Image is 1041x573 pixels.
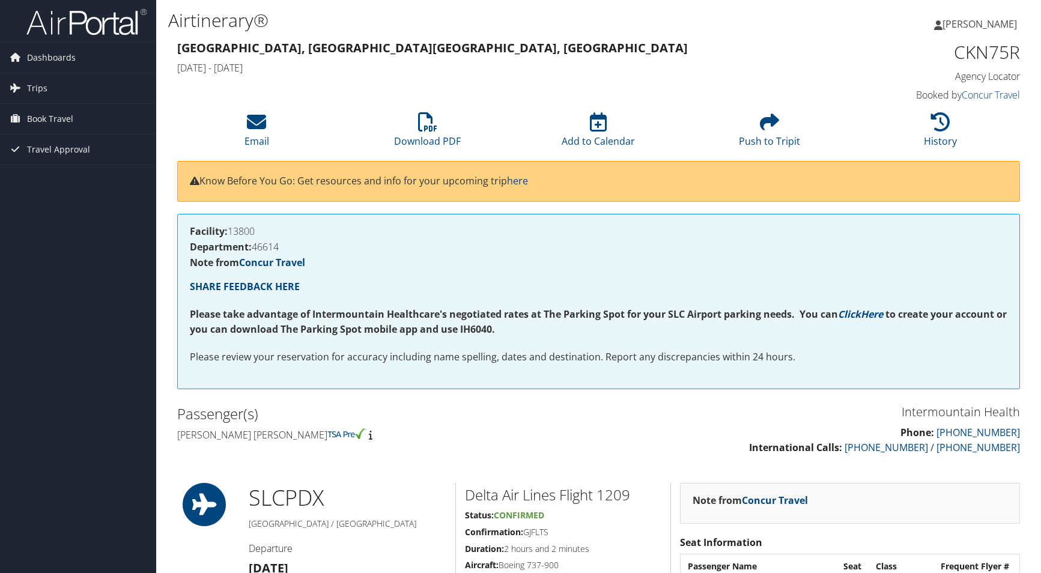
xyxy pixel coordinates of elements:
[190,256,305,269] strong: Note from
[900,426,934,439] strong: Phone:
[823,70,1020,83] h4: Agency Locator
[739,119,800,148] a: Push to Tripit
[190,226,1007,236] h4: 13800
[27,73,47,103] span: Trips
[845,441,1020,454] a: [PHONE_NUMBER] / [PHONE_NUMBER]
[190,280,300,293] a: SHARE FEEDBACK HERE
[507,174,528,187] a: here
[924,119,957,148] a: History
[249,542,446,555] h4: Departure
[823,40,1020,65] h1: CKN75R
[562,119,635,148] a: Add to Calendar
[177,40,688,56] strong: [GEOGRAPHIC_DATA], [GEOGRAPHIC_DATA] [GEOGRAPHIC_DATA], [GEOGRAPHIC_DATA]
[394,119,461,148] a: Download PDF
[190,225,228,238] strong: Facility:
[465,526,661,538] h5: GJFLTS
[27,43,76,73] span: Dashboards
[680,536,762,549] strong: Seat Information
[327,428,366,439] img: tsa-precheck.png
[465,543,661,555] h5: 2 hours and 2 minutes
[742,494,808,507] a: Concur Travel
[465,526,523,538] strong: Confirmation:
[936,426,1020,439] a: [PHONE_NUMBER]
[465,485,661,505] h2: Delta Air Lines Flight 1209
[608,404,1021,420] h3: Intermountain Health
[749,441,842,454] strong: International Calls:
[27,104,73,134] span: Book Travel
[177,404,590,424] h2: Passenger(s)
[838,308,861,321] a: Click
[249,483,446,513] h1: SLC PDX
[190,308,838,321] strong: Please take advantage of Intermountain Healthcare's negotiated rates at The Parking Spot for your...
[861,308,883,321] a: Here
[177,61,805,74] h4: [DATE] - [DATE]
[494,509,544,521] span: Confirmed
[177,428,590,441] h4: [PERSON_NAME] [PERSON_NAME]
[26,8,147,36] img: airportal-logo.png
[465,559,661,571] h5: Boeing 737-900
[27,135,90,165] span: Travel Approval
[465,543,504,554] strong: Duration:
[244,119,269,148] a: Email
[190,242,1007,252] h4: 46614
[942,17,1017,31] span: [PERSON_NAME]
[962,88,1020,102] a: Concur Travel
[239,256,305,269] a: Concur Travel
[465,559,499,571] strong: Aircraft:
[168,8,742,33] h1: Airtinerary®
[249,518,446,530] h5: [GEOGRAPHIC_DATA] / [GEOGRAPHIC_DATA]
[465,509,494,521] strong: Status:
[823,88,1020,102] h4: Booked by
[693,494,808,507] strong: Note from
[934,6,1029,42] a: [PERSON_NAME]
[190,350,1007,365] p: Please review your reservation for accuracy including name spelling, dates and destination. Repor...
[190,174,1007,189] p: Know Before You Go: Get resources and info for your upcoming trip
[190,240,252,253] strong: Department:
